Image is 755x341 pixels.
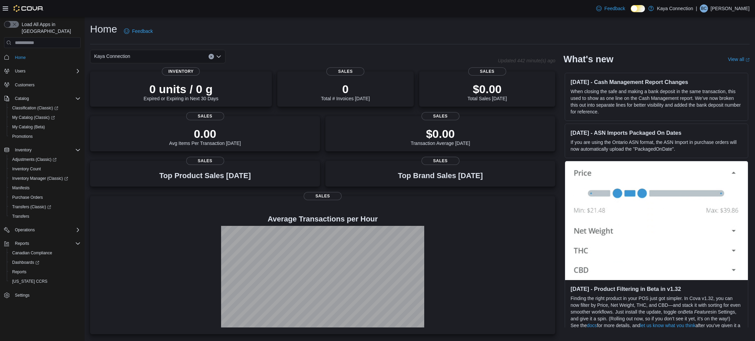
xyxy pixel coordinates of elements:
p: See the for more details, and after you’ve given it a try. [570,322,742,336]
span: BC [701,4,707,13]
span: Transfers [12,214,29,219]
h3: Top Product Sales [DATE] [159,172,251,180]
span: Purchase Orders [12,195,43,200]
button: Operations [12,226,38,234]
button: My Catalog (Beta) [7,122,83,132]
span: Users [12,67,81,75]
span: Feedback [132,28,153,35]
div: Avg Items Per Transaction [DATE] [169,127,241,146]
button: Reports [1,239,83,248]
a: docs [587,323,597,328]
span: Purchase Orders [9,193,81,201]
span: Inventory [12,146,81,154]
h3: [DATE] - Cash Management Report Changes [570,79,742,85]
a: Classification (Classic) [9,104,61,112]
span: My Catalog (Classic) [9,113,81,122]
a: Promotions [9,132,36,141]
span: Home [15,55,26,60]
span: Adjustments (Classic) [12,157,57,162]
span: Dashboards [12,260,39,265]
span: Dashboards [9,258,81,267]
button: Catalog [12,94,31,103]
a: Manifests [9,184,32,192]
button: [US_STATE] CCRS [7,277,83,286]
a: [US_STATE] CCRS [9,277,50,285]
span: Inventory Manager (Classic) [9,174,81,183]
button: Manifests [7,183,83,193]
span: Transfers [9,212,81,220]
p: $0.00 [468,82,507,96]
span: Canadian Compliance [12,250,52,256]
span: Sales [186,112,224,120]
span: Catalog [15,96,29,101]
a: Home [12,54,28,62]
span: Sales [468,67,506,76]
span: Sales [422,112,459,120]
span: Reports [12,239,81,248]
h3: [DATE] - Product Filtering in Beta in v1.32 [570,285,742,292]
svg: External link [746,58,750,62]
span: Load All Apps in [GEOGRAPHIC_DATA] [19,21,81,35]
a: Settings [12,291,32,299]
span: My Catalog (Classic) [12,115,55,120]
a: Reports [9,268,29,276]
span: Operations [15,227,35,233]
a: My Catalog (Classic) [7,113,83,122]
a: Adjustments (Classic) [9,155,59,164]
em: Beta Features [683,309,713,315]
h3: Top Brand Sales [DATE] [398,172,483,180]
span: Users [15,68,25,74]
span: Inventory Count [9,165,81,173]
p: 0 [321,82,370,96]
a: View allExternal link [728,57,750,62]
span: Customers [15,82,35,88]
a: Purchase Orders [9,193,46,201]
a: let us know what you think [640,323,695,328]
a: Transfers (Classic) [7,202,83,212]
a: Inventory Manager (Classic) [9,174,71,183]
button: Reports [12,239,32,248]
p: If you are using the Ontario ASN format, the ASN Import in purchase orders will now automatically... [570,139,742,152]
span: Manifests [9,184,81,192]
span: Settings [12,291,81,299]
p: 0.00 [169,127,241,141]
h2: What's new [563,54,613,65]
h1: Home [90,22,117,36]
a: My Catalog (Classic) [9,113,58,122]
a: Inventory Count [9,165,44,173]
span: Adjustments (Classic) [9,155,81,164]
span: Home [12,53,81,61]
button: Reports [7,267,83,277]
span: Operations [12,226,81,234]
button: Promotions [7,132,83,141]
span: Sales [304,192,342,200]
span: Reports [9,268,81,276]
a: Dashboards [7,258,83,267]
span: Promotions [12,134,33,139]
a: Inventory Manager (Classic) [7,174,83,183]
span: Manifests [12,185,29,191]
span: Transfers (Classic) [12,204,51,210]
button: Inventory [12,146,34,154]
p: 0 units / 0 g [144,82,218,96]
a: Feedback [594,2,628,15]
a: Canadian Compliance [9,249,55,257]
button: Canadian Compliance [7,248,83,258]
button: Inventory [1,145,83,155]
button: Transfers [7,212,83,221]
a: Adjustments (Classic) [7,155,83,164]
span: Transfers (Classic) [9,203,81,211]
h3: [DATE] - ASN Imports Packaged On Dates [570,129,742,136]
button: Catalog [1,94,83,103]
img: Cova [14,5,44,12]
span: Sales [326,67,364,76]
a: Transfers [9,212,32,220]
h4: Average Transactions per Hour [95,215,550,223]
a: Feedback [121,24,155,38]
p: When closing the safe and making a bank deposit in the same transaction, this used to show as one... [570,88,742,115]
span: Customers [12,81,81,89]
span: My Catalog (Beta) [9,123,81,131]
span: Catalog [12,94,81,103]
span: Inventory Count [12,166,41,172]
button: Purchase Orders [7,193,83,202]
